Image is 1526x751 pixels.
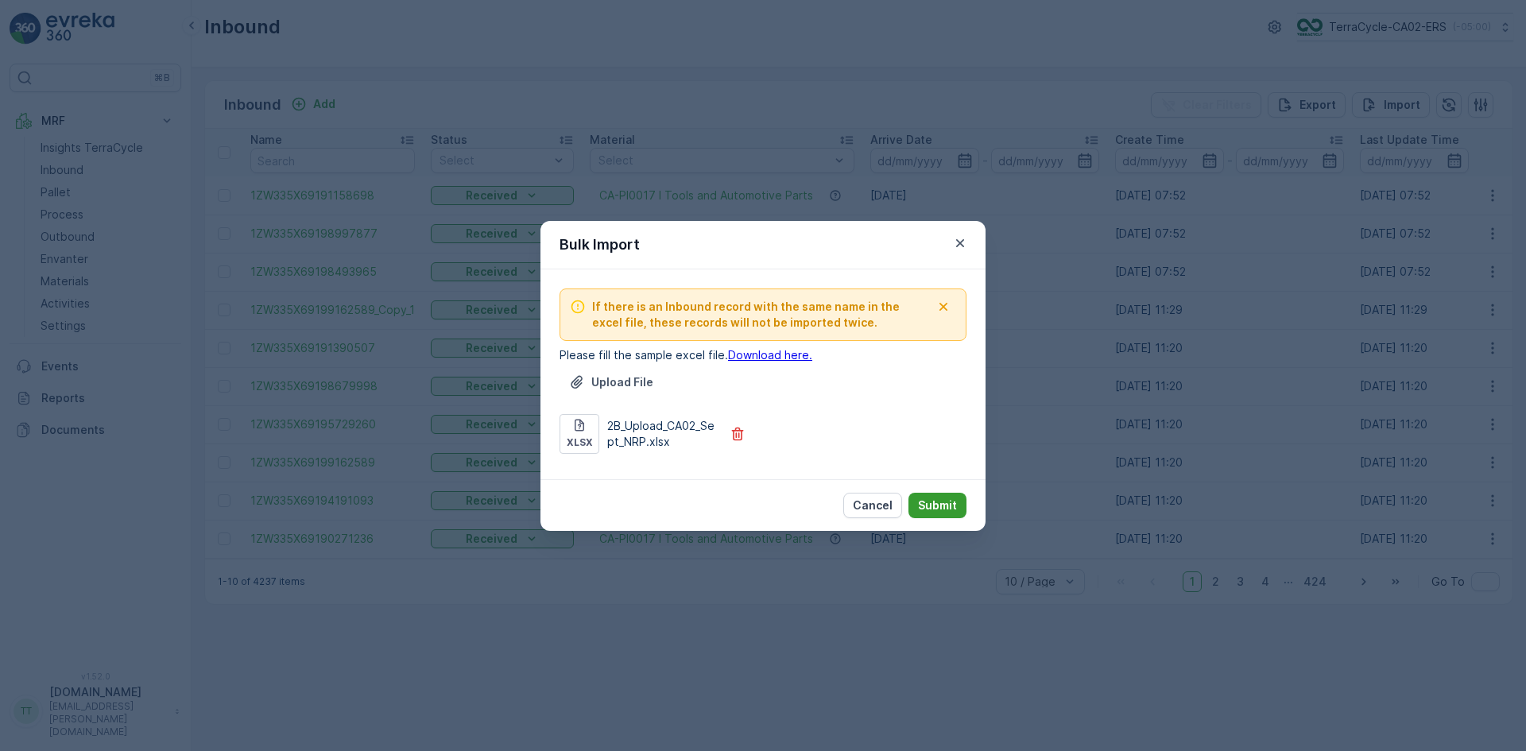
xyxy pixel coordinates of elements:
p: 2B_Upload_CA02_Sept_NRP.xlsx [607,418,720,450]
button: Upload File [560,370,663,395]
p: Bulk Import [560,234,640,256]
p: Upload File [591,374,653,390]
button: Cancel [843,493,902,518]
span: If there is an Inbound record with the same name in the excel file, these records will not be imp... [592,299,931,331]
p: Cancel [853,497,893,513]
p: Submit [918,497,957,513]
p: xlsx [567,436,593,449]
a: Download here. [728,348,812,362]
button: Submit [908,493,966,518]
p: Please fill the sample excel file. [560,347,966,363]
